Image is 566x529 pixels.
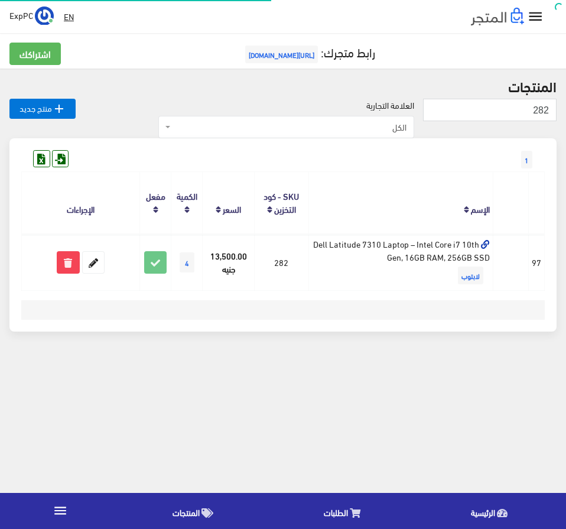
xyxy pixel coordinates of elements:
[254,234,308,290] td: 282
[120,496,271,526] a: المنتجات
[22,172,140,234] th: الإجراءات
[471,505,495,520] span: الرئيسية
[59,6,79,27] a: EN
[245,46,318,63] span: [URL][DOMAIN_NAME]
[9,43,61,65] a: اشتراكك
[521,151,532,168] span: 1
[53,503,68,518] i: 
[9,6,54,25] a: ... ExpPC
[242,41,375,63] a: رابط متجرك:[URL][DOMAIN_NAME]
[471,8,524,25] img: .
[9,8,33,22] span: ExpPC
[423,99,557,121] input: بحث...
[180,252,194,272] span: 4
[366,99,414,112] label: العلامة التجارية
[146,187,165,204] a: مفعل
[9,99,76,119] a: منتج جديد
[471,200,490,217] a: الإسم
[527,8,544,25] i: 
[173,121,406,133] span: الكل
[458,267,483,284] span: لابتوب
[419,496,566,526] a: الرئيسية
[9,78,557,93] h2: المنتجات
[223,200,241,217] a: السعر
[177,187,197,204] a: الكمية
[264,187,299,217] a: SKU - كود التخزين
[308,234,493,290] td: Dell Latitude 7310 Laptop – Intel Core i7 10th Gen, 16GB RAM, 256GB SSD
[528,234,544,290] td: 97
[203,234,255,290] td: 13,500.00 جنيه
[52,102,66,116] i: 
[272,496,419,526] a: الطلبات
[173,505,200,520] span: المنتجات
[158,116,414,138] span: الكل
[324,505,348,520] span: الطلبات
[14,448,59,493] iframe: Drift Widget Chat Controller
[64,9,74,24] u: EN
[35,7,54,25] img: ...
